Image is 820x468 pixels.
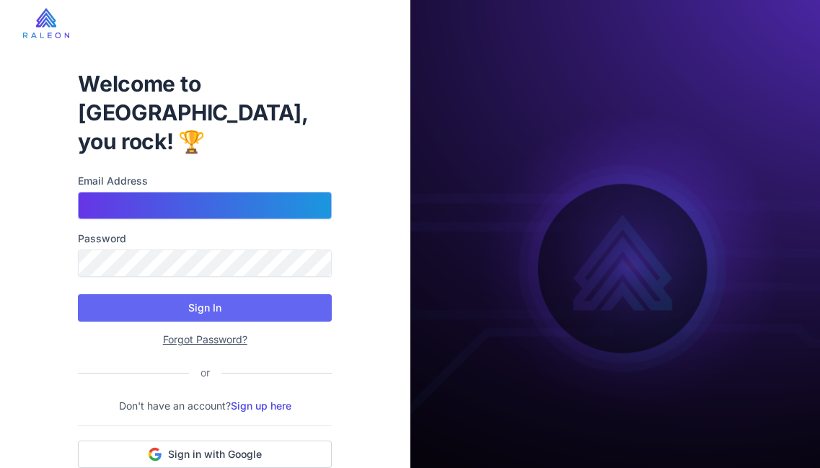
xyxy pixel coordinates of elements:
a: Forgot Password? [163,333,247,345]
a: Sign up here [231,399,291,412]
img: raleon-logo-whitebg.9aac0268.jpg [23,8,69,38]
span: Sign in with Google [168,447,262,462]
label: Email Address [78,173,332,189]
button: Sign in with Google [78,441,332,468]
button: Sign In [78,294,332,322]
label: Password [78,231,332,247]
h1: Welcome to [GEOGRAPHIC_DATA], you rock! 🏆 [78,69,332,156]
p: Don't have an account? [78,398,332,414]
div: or [189,365,221,381]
